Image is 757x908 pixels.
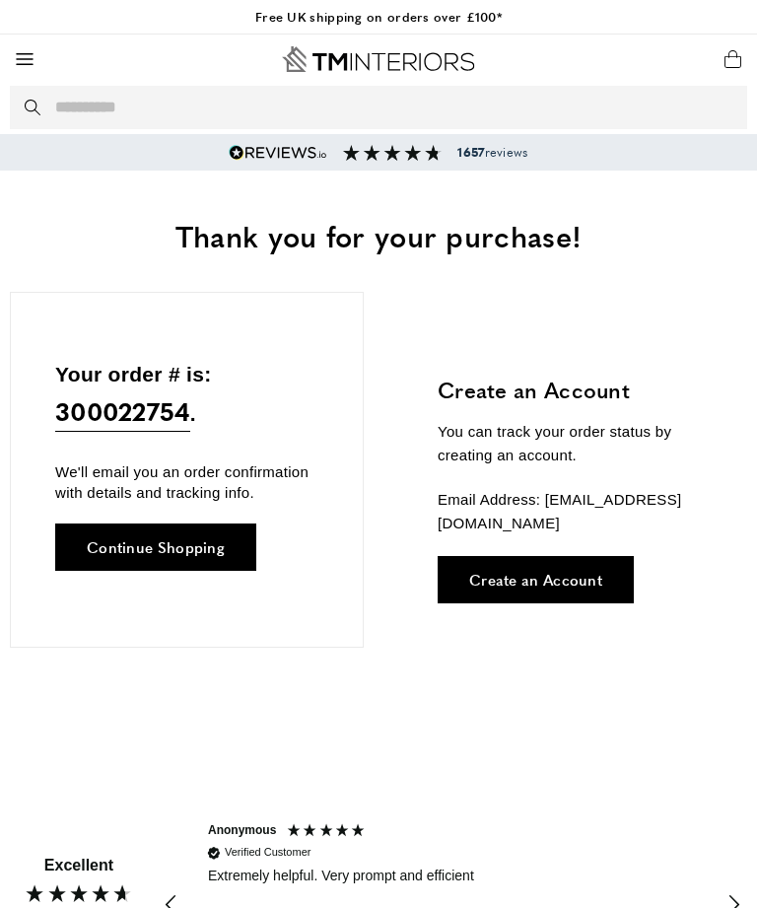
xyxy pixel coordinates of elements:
[55,524,256,571] a: Continue Shopping
[343,145,442,161] img: Reviews section
[55,391,190,432] span: 300022754
[225,845,310,860] div: Verified Customer
[175,214,582,256] span: Thank you for your purchase!
[55,461,318,503] p: We'll email you an order confirmation with details and tracking info.
[438,556,634,603] a: Create an Account
[469,572,602,587] span: Create an Account
[438,375,703,405] h3: Create an Account
[229,145,327,161] img: Reviews.io 5 stars
[24,882,134,904] div: 4.80 Stars
[286,822,372,843] div: 5 Stars
[208,822,276,839] div: Anonymous
[457,143,484,161] strong: 1657
[44,855,113,876] div: Excellent
[55,358,318,432] p: Your order # is: .
[87,539,225,554] span: Continue Shopping
[457,144,527,160] span: reviews
[438,420,703,467] p: You can track your order status by creating an account.
[208,867,697,886] div: Extremely helpful. Very prompt and efficient
[438,488,703,535] p: Email Address: [EMAIL_ADDRESS][DOMAIN_NAME]
[25,86,50,129] button: Search
[255,7,502,26] a: Free UK shipping on orders over £100*
[282,46,475,72] a: Go to Home page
